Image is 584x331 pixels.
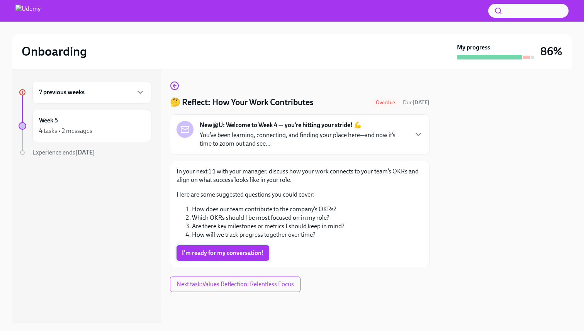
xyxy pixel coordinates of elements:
[177,167,423,184] p: In your next 1:1 with your manager, discuss how your work connects to your team’s OKRs and align ...
[182,249,264,257] span: I'm ready for my conversation!
[39,116,58,125] h6: Week 5
[192,214,423,222] li: Which OKRs should I be most focused on in my role?
[540,44,562,58] h3: 86%
[15,5,41,17] img: Udemy
[200,131,407,148] p: You’ve been learning, connecting, and finding your place here—and now it’s time to zoom out and s...
[192,205,423,214] li: How does our team contribute to the company’s OKRs?
[177,190,423,199] p: Here are some suggested questions you could cover:
[177,245,269,261] button: I'm ready for my conversation!
[457,43,490,52] strong: My progress
[403,99,430,106] span: Due
[403,99,430,106] span: September 20th, 2025 05:30
[200,121,362,129] strong: New@U: Welcome to Week 4 — you’re hitting your stride! 💪
[32,149,95,156] span: Experience ends
[371,100,400,105] span: Overdue
[192,222,423,231] li: Are there key milestones or metrics I should keep in mind?
[413,99,430,106] strong: [DATE]
[22,44,87,59] h2: Onboarding
[39,88,85,97] h6: 7 previous weeks
[19,110,151,142] a: Week 54 tasks • 2 messages
[75,149,95,156] strong: [DATE]
[177,280,294,288] span: Next task : Values Reflection: Relentless Focus
[192,231,423,239] li: How will we track progress together over time?
[39,127,92,135] div: 4 tasks • 2 messages
[32,81,151,104] div: 7 previous weeks
[170,97,314,108] h4: 🤔 Reflect: How Your Work Contributes
[170,277,300,292] button: Next task:Values Reflection: Relentless Focus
